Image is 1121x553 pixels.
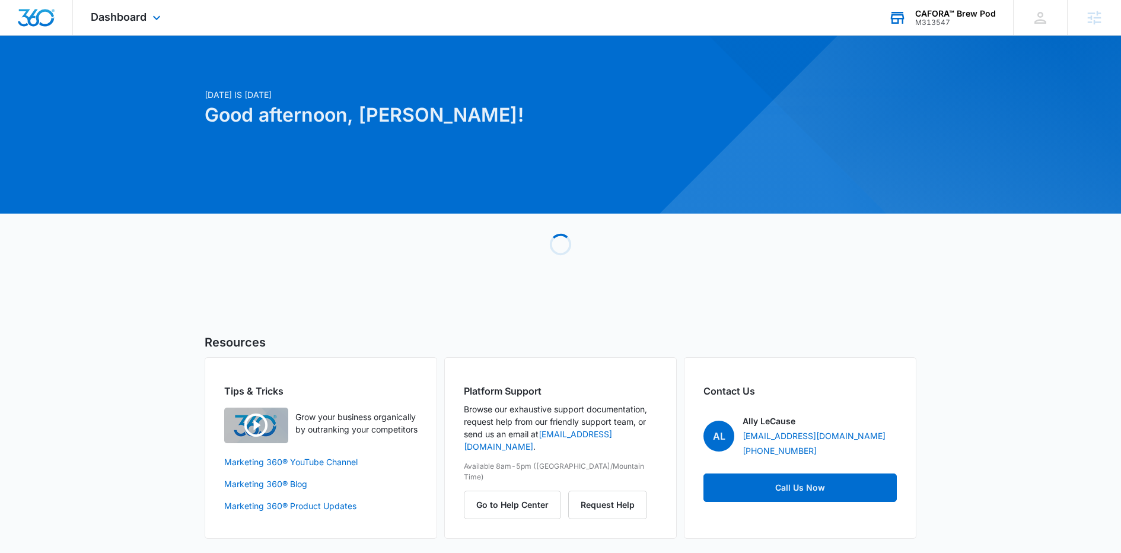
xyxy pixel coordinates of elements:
a: Go to Help Center [464,500,568,510]
button: Request Help [568,491,647,519]
p: Ally LeCause [743,415,795,427]
span: AL [703,421,734,452]
p: Available 8am-5pm ([GEOGRAPHIC_DATA]/Mountain Time) [464,461,657,482]
a: Marketing 360® Product Updates [224,500,418,512]
h2: Contact Us [703,384,897,398]
button: Go to Help Center [464,491,561,519]
div: account id [915,18,996,27]
a: Request Help [568,500,647,510]
div: account name [915,9,996,18]
h1: Good afternoon, [PERSON_NAME]! [205,101,674,129]
p: Grow your business organically by outranking your competitors [295,411,418,436]
img: Quick Overview Video [224,408,288,443]
h2: Platform Support [464,384,657,398]
h5: Resources [205,333,916,351]
a: Marketing 360® YouTube Channel [224,456,418,468]
span: Dashboard [91,11,147,23]
p: Browse our exhaustive support documentation, request help from our friendly support team, or send... [464,403,657,453]
a: [PHONE_NUMBER] [743,444,817,457]
a: Call Us Now [703,473,897,502]
h2: Tips & Tricks [224,384,418,398]
a: [EMAIL_ADDRESS][DOMAIN_NAME] [743,430,886,442]
a: Marketing 360® Blog [224,478,418,490]
p: [DATE] is [DATE] [205,88,674,101]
